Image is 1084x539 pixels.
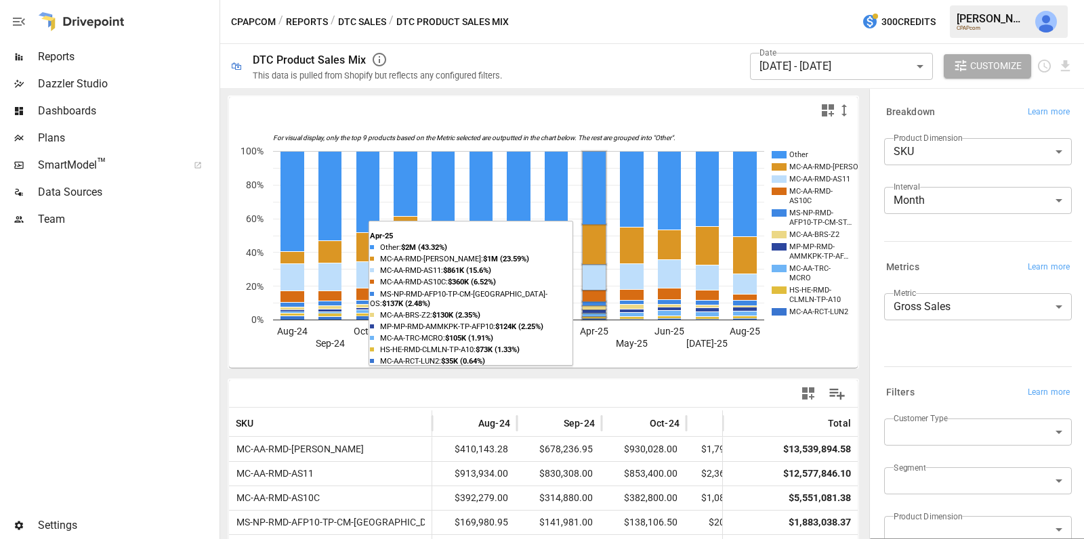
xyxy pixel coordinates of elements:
span: $930,028.00 [608,437,680,461]
span: $382,800.00 [608,486,680,510]
button: Julie Wilton [1027,3,1065,41]
span: Learn more [1028,106,1070,119]
span: ™ [97,155,106,172]
text: MC-AA-TRC- [789,264,831,273]
text: MS-NP-RMD- [789,209,833,217]
img: Julie Wilton [1035,11,1057,33]
text: Feb-25 [504,326,533,337]
span: $410,143.28 [439,437,510,461]
label: Metric [894,287,916,299]
text: [DATE]-25 [686,338,728,349]
button: DTC Sales [338,14,386,30]
span: Plans [38,130,217,146]
text: MP-MP-RMD- [789,242,835,251]
div: $1,883,038.37 [789,511,851,534]
span: Team [38,211,217,228]
label: Date [759,47,776,58]
text: MC-AA-BRS-Z2 [789,230,839,239]
span: MC-AA-RMD-AS10C [231,486,320,510]
span: MS-NP-RMD-AFP10-TP-CM-[GEOGRAPHIC_DATA]-OS [231,511,460,534]
span: MC-AA-RMD-AS11 [231,462,314,486]
span: $678,236.95 [524,437,595,461]
text: May-25 [616,338,648,349]
div: $13,539,894.58 [783,437,851,461]
button: Sort [629,414,648,433]
span: $1,795,955.75 [693,437,764,461]
text: AMMKPK-TP-AF… [789,252,848,261]
span: $169,980.95 [439,511,510,534]
span: Aug-24 [478,416,510,430]
div: / [389,14,394,30]
span: Reports [38,49,217,65]
button: 300Credits [856,9,941,35]
text: Aug-25 [730,326,760,337]
h6: Metrics [886,260,919,275]
text: AS10C [789,196,812,205]
text: MC-AA-RMD- [789,187,833,196]
text: Aug-24 [277,326,308,337]
span: Sep-24 [564,416,595,430]
span: Learn more [1028,386,1070,400]
span: $138,106.50 [608,511,680,534]
span: $206,428.42 [693,511,764,534]
text: Mar-25 [541,338,572,349]
div: 🛍 [231,60,242,72]
label: Product Dimension [894,511,962,522]
span: Dashboards [38,103,217,119]
label: Customer Type [894,412,948,424]
span: Data Sources [38,184,217,200]
text: 20% [246,281,264,292]
span: Oct-24 [650,416,680,430]
text: HS-HE-RMD- [789,286,831,295]
span: $1,088,400.00 [693,486,764,510]
text: 100% [241,146,264,156]
button: Download report [1058,58,1073,74]
text: Sep-24 [316,338,345,349]
div: SKU [884,138,1072,165]
button: Reports [286,14,328,30]
span: 300 Credits [881,14,936,30]
div: / [331,14,335,30]
label: Segment [894,462,925,473]
text: 80% [246,179,264,190]
svg: A chart. [229,124,858,368]
text: MC-AA-RCT-LUN2 [789,307,848,316]
div: DTC Product Sales Mix [253,53,366,66]
span: $2,364,420.00 [693,462,764,486]
text: MC-AA-RMD-[PERSON_NAME] [789,163,890,171]
label: Product Dimension [894,132,962,144]
button: Sort [543,414,562,433]
span: SKU [236,416,254,430]
text: 40% [246,247,264,258]
text: MCRO [789,274,811,282]
button: Sort [458,414,477,433]
button: Manage Columns [822,379,852,409]
text: For visual display, only the top 9 products based on the Metric selected are outputted in the cha... [273,134,675,142]
text: Apr-25 [580,326,608,337]
span: SmartModel [38,157,179,173]
div: Month [884,187,1072,214]
button: CPAPcom [231,14,276,30]
h6: Filters [886,385,915,400]
div: / [278,14,283,30]
span: $141,981.00 [524,511,595,534]
span: $853,400.00 [608,462,680,486]
div: Gross Sales [884,293,1072,320]
text: Nov-24 [390,338,421,349]
button: Sort [255,414,274,433]
label: Interval [894,181,920,192]
span: MC-AA-RMD-[PERSON_NAME] [231,437,364,461]
div: This data is pulled from Shopify but reflects any configured filters. [253,70,502,81]
div: $5,551,081.38 [789,486,851,510]
h6: Breakdown [886,105,935,120]
text: Oct-24 [354,326,382,337]
button: Customize [944,54,1032,79]
text: MC-AA-RMD-AS11 [789,175,850,184]
span: Settings [38,517,217,534]
div: [PERSON_NAME] [957,12,1027,25]
span: Dazzler Studio [38,76,217,92]
button: Schedule report [1037,58,1052,74]
text: Jan-25 [466,338,496,349]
